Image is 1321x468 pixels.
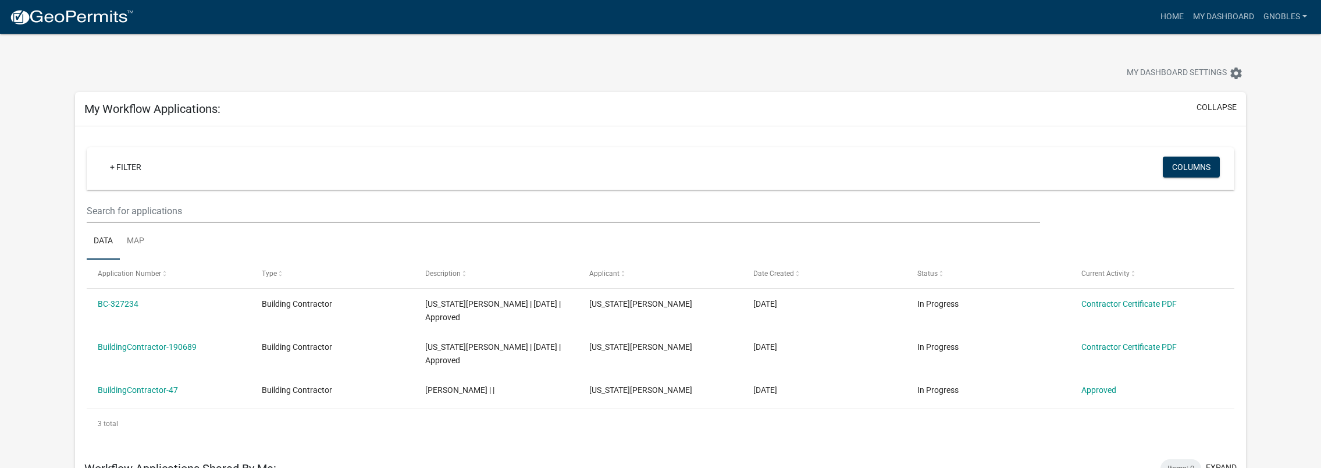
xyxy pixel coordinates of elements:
[917,299,959,309] span: In Progress
[98,270,161,278] span: Application Number
[98,342,197,352] a: BuildingContractor-190689
[578,260,742,288] datatable-header-cell: Applicant
[917,342,959,352] span: In Progress
[906,260,1070,288] datatable-header-cell: Status
[917,385,959,395] span: In Progress
[98,299,138,309] a: BC-327234
[1163,157,1220,178] button: Columns
[589,270,619,278] span: Applicant
[1117,62,1252,84] button: My Dashboard Settingssettings
[87,409,1235,438] div: 3 total
[1081,385,1116,395] a: Approved
[1197,101,1237,114] button: collapse
[1259,6,1312,28] a: gnobles
[262,342,332,352] span: Building Contractor
[753,299,777,309] span: 10/23/2024
[98,385,178,395] a: BuildingContractor-47
[589,342,692,352] span: Georgia Nobles
[1229,66,1243,80] i: settings
[1188,6,1259,28] a: My Dashboard
[425,299,561,322] span: Georgia Nobles | 01/01/2025 | Approved
[425,342,561,365] span: Georgia Nobles | 01/01/2024 | Approved
[753,385,777,395] span: 12/09/2022
[87,260,251,288] datatable-header-cell: Application Number
[262,270,277,278] span: Type
[1127,66,1227,80] span: My Dashboard Settings
[84,102,220,116] h5: My Workflow Applications:
[1081,342,1177,352] a: Contractor Certificate PDF
[589,299,692,309] span: Georgia Nobles
[425,385,494,395] span: Larry Kleckner | |
[75,126,1247,450] div: collapse
[1070,260,1234,288] datatable-header-cell: Current Activity
[753,270,794,278] span: Date Created
[262,299,332,309] span: Building Contractor
[414,260,578,288] datatable-header-cell: Description
[120,223,151,260] a: Map
[87,199,1041,223] input: Search for applications
[753,342,777,352] span: 11/09/2023
[250,260,414,288] datatable-header-cell: Type
[425,270,461,278] span: Description
[589,385,692,395] span: Georgia Nobles
[1081,299,1177,309] a: Contractor Certificate PDF
[101,157,151,178] a: + Filter
[742,260,906,288] datatable-header-cell: Date Created
[87,223,120,260] a: Data
[1081,270,1130,278] span: Current Activity
[1156,6,1188,28] a: Home
[917,270,938,278] span: Status
[262,385,332,395] span: Building Contractor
